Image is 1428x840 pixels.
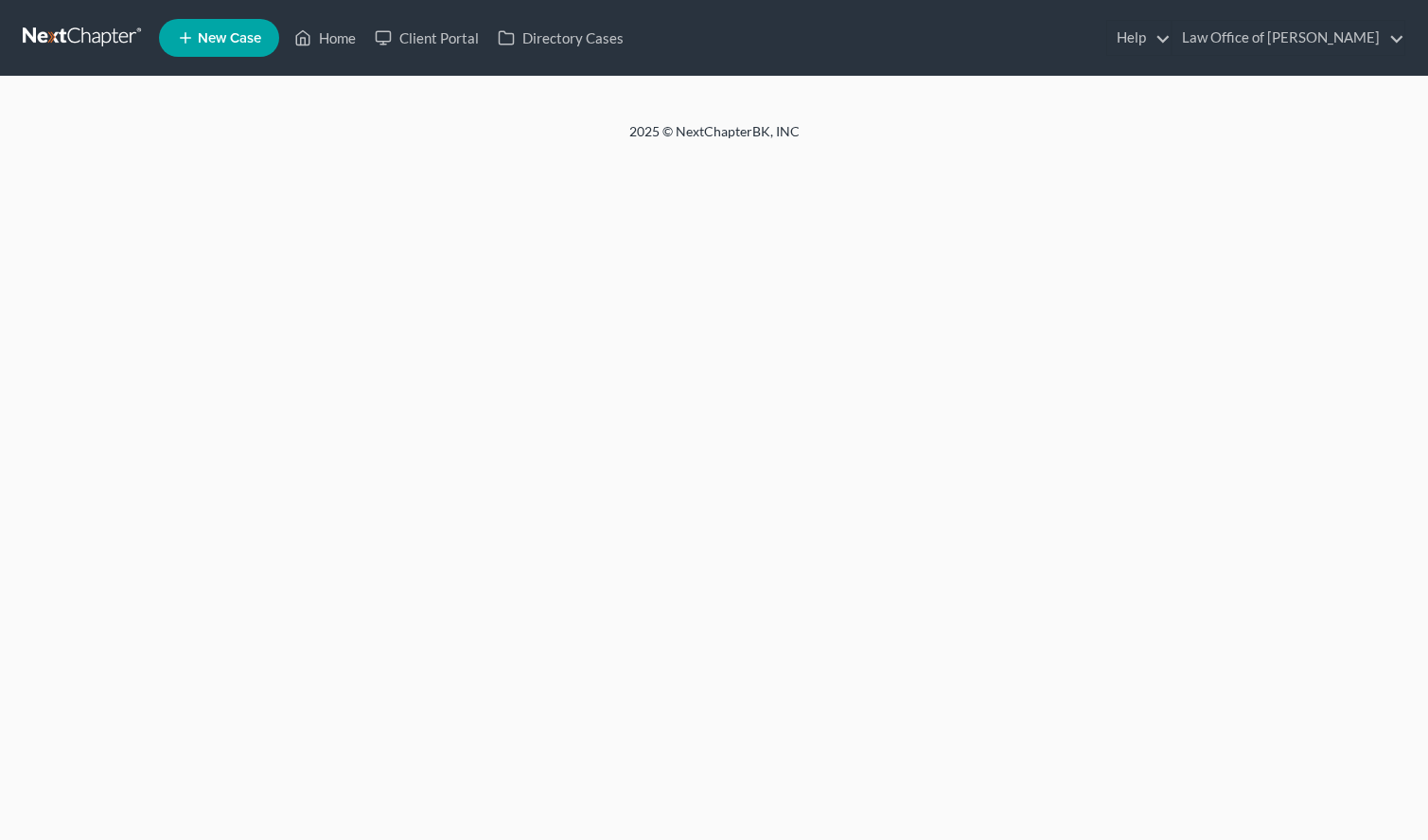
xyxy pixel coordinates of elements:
a: Help [1107,21,1171,55]
div: 2025 © NextChapterBK, INC [175,122,1254,156]
new-legal-case-button: New Case [159,19,279,57]
a: Home [285,21,365,55]
a: Directory Cases [488,21,633,55]
a: Client Portal [365,21,488,55]
a: Law Office of [PERSON_NAME] [1172,21,1404,55]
